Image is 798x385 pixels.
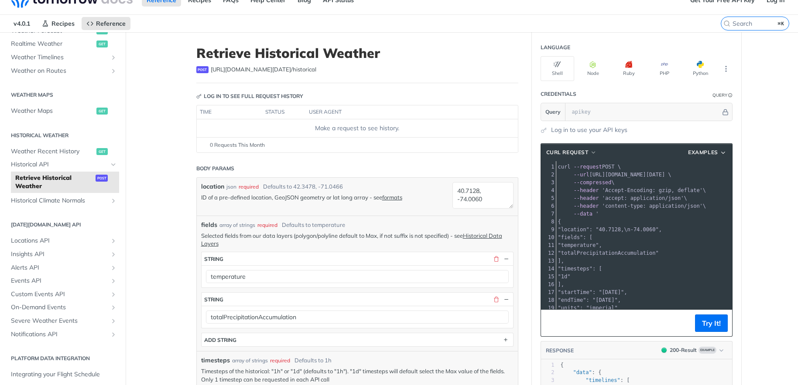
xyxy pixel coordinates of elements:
[11,330,108,339] span: Notifications API
[558,250,659,256] span: "totalPrecipitationAccumulation"
[11,277,108,285] span: Events API
[493,295,500,303] button: Delete
[723,20,730,27] svg: Search
[661,348,667,353] span: 200
[11,236,108,245] span: Locations API
[574,172,589,178] span: --url
[573,369,592,375] span: "data"
[232,357,268,365] div: array of strings
[7,314,119,328] a: Severe Weather EventsShow subpages for Severe Weather Events
[561,369,602,375] span: : {
[541,218,556,226] div: 8
[503,295,510,303] button: Hide
[561,377,630,383] span: : [
[204,296,223,303] div: string
[541,241,556,249] div: 11
[110,317,117,324] button: Show subpages for Severe Weather Events
[7,274,119,287] a: Events APIShow subpages for Events API
[11,40,94,48] span: Realtime Weather
[211,65,316,74] span: https://api.tomorrow.io/v4/historical
[110,291,117,298] button: Show subpages for Custom Events API
[110,277,117,284] button: Show subpages for Events API
[196,94,202,99] svg: Key
[586,377,620,383] span: "timelines"
[558,179,615,186] span: \
[657,346,728,355] button: 200200-ResultExample
[226,183,236,191] div: json
[558,172,671,178] span: [URL][DOMAIN_NAME][DATE] \
[541,249,556,257] div: 12
[558,305,618,311] span: "units": "imperial"
[11,370,117,379] span: Integrating your Flight Schedule
[202,333,513,346] button: ADD string
[776,19,787,28] kbd: ⌘K
[722,65,730,73] svg: More ellipsis
[699,347,716,354] span: Example
[15,174,93,191] span: Retrieve Historical Weather
[239,183,259,191] div: required
[558,164,621,170] span: POST \
[7,194,119,207] a: Historical Climate NormalsShow subpages for Historical Climate Normals
[96,148,108,155] span: get
[110,54,117,61] button: Show subpages for Weather Timelines
[196,66,209,73] span: post
[558,281,564,287] span: ],
[219,221,255,229] div: array of strings
[545,108,561,116] span: Query
[670,346,697,354] div: 200 - Result
[204,337,236,343] div: ADD string
[558,187,706,193] span: \
[96,41,108,47] span: get
[541,273,556,280] div: 15
[574,179,612,186] span: --compressed
[541,257,556,265] div: 13
[541,210,556,218] div: 7
[541,361,555,369] div: 1
[541,377,555,384] div: 3
[197,105,262,119] th: time
[7,355,119,362] h2: Platform DATA integration
[541,163,556,171] div: 1
[96,175,108,182] span: post
[11,263,108,272] span: Alerts API
[602,187,703,193] span: 'Accept-Encoding: gzip, deflate'
[543,148,600,157] button: cURL Request
[558,226,662,233] span: "location": "40.7128,\n-74.0060",
[574,164,602,170] span: --request
[558,164,571,170] span: curl
[541,186,556,194] div: 4
[574,211,593,217] span: --data
[493,255,500,263] button: Delete
[541,265,556,273] div: 14
[7,64,119,78] a: Weather on RoutesShow subpages for Weather on Routes
[574,187,599,193] span: --header
[282,221,345,230] div: Defaults to temperature
[541,304,556,312] div: 19
[11,317,108,325] span: Severe Weather Events
[541,194,556,202] div: 5
[7,221,119,229] h2: [DATE][DOMAIN_NAME] API
[11,107,94,115] span: Weather Maps
[541,179,556,186] div: 3
[7,248,119,261] a: Insights APIShow subpages for Insights API
[541,44,570,51] div: Language
[202,293,513,306] button: string
[11,172,119,193] a: Retrieve Historical Weatherpost
[7,368,119,381] a: Integrating your Flight Schedule
[196,92,303,100] div: Log in to see full request history
[270,357,290,365] div: required
[96,108,108,115] span: get
[545,346,574,355] button: RESPONSE
[7,261,119,274] a: Alerts APIShow subpages for Alerts API
[721,108,730,116] button: Hide
[541,226,556,233] div: 9
[210,141,265,149] span: 0 Requests This Month
[546,149,589,156] span: cURL Request
[7,145,119,158] a: Weather Recent Historyget
[602,195,684,201] span: 'accept: application/json'
[200,124,514,133] div: Make a request to see history.
[558,297,621,303] span: "endTime": "[DATE]",
[452,182,514,209] textarea: 40.7128, -74.0060
[110,161,117,168] button: Hide subpages for Historical API
[11,303,108,312] span: On-Demand Events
